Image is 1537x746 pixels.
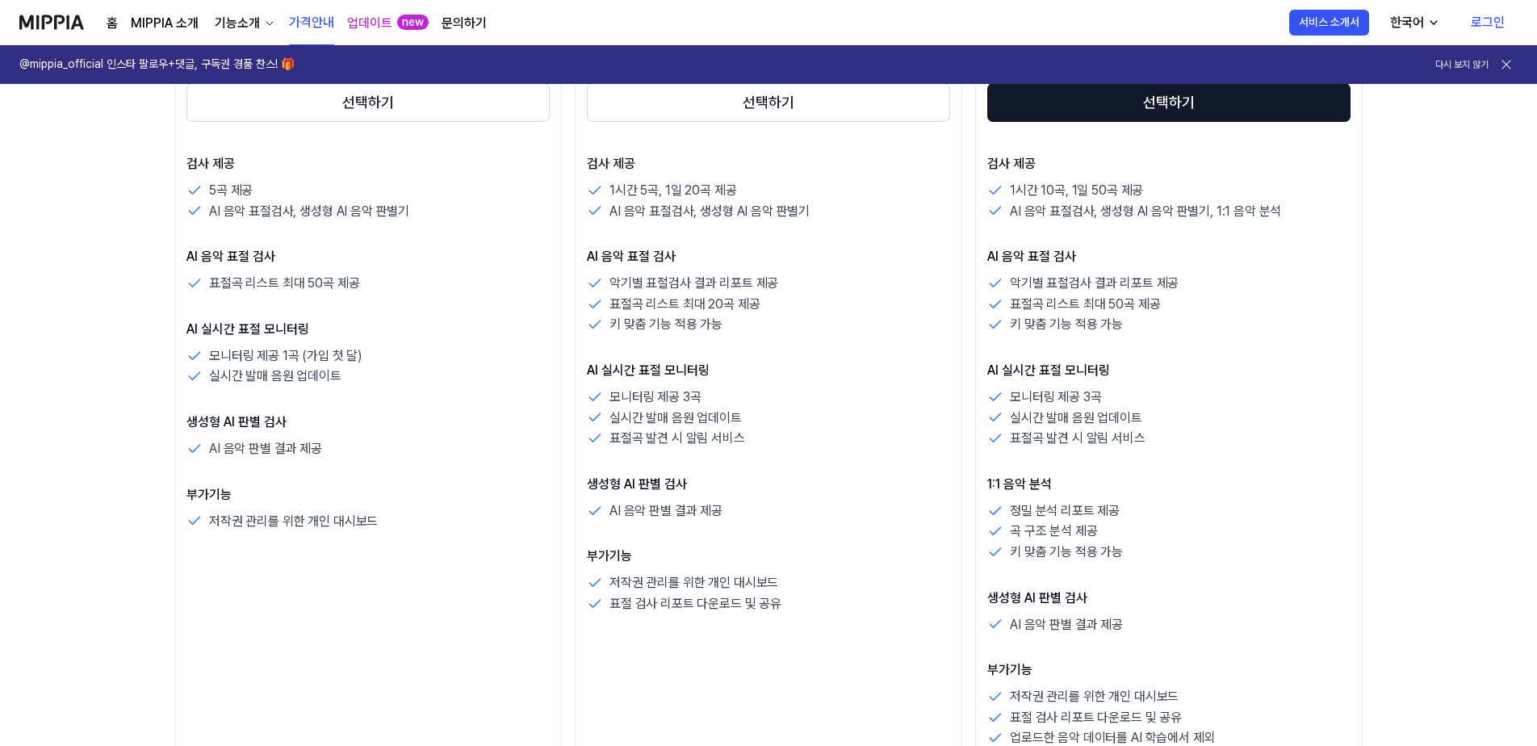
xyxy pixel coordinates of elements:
p: 악기별 표절검사 결과 리포트 제공 [609,273,778,294]
p: 키 맞춤 기능 적용 가능 [609,314,722,335]
p: 표절곡 리스트 최대 50곡 제공 [1010,294,1160,315]
p: AI 음악 판별 결과 제공 [1010,614,1123,635]
p: 5곡 제공 [209,180,253,201]
p: AI 음악 표절 검사 [987,247,1351,266]
p: 실시간 발매 음원 업데이트 [209,366,341,387]
a: 업데이트 [347,14,392,33]
p: 실시간 발매 음원 업데이트 [1010,408,1142,429]
h1: @mippia_official 인스타 팔로우+댓글, 구독권 경품 찬스! 🎁 [19,57,295,73]
p: 저작권 관리를 위한 개인 대시보드 [209,511,378,532]
p: 부가기능 [587,547,950,566]
p: 검사 제공 [987,154,1351,174]
p: 검사 제공 [186,154,550,174]
a: 가격안내 [289,1,334,45]
p: AI 음악 표절검사, 생성형 AI 음악 판별기 [209,201,409,222]
p: AI 음악 표절검사, 생성형 AI 음악 판별기, 1:1 음악 분석 [1010,201,1281,222]
a: 선택하기 [587,80,950,125]
p: 모니터링 제공 1곡 (가입 첫 달) [209,346,362,367]
p: 표절곡 리스트 최대 20곡 제공 [609,294,760,315]
button: 선택하기 [987,83,1351,122]
p: 모니터링 제공 3곡 [1010,387,1101,408]
div: new [397,15,429,31]
p: 표절곡 리스트 최대 50곡 제공 [209,273,359,294]
p: 검사 제공 [587,154,950,174]
a: 선택하기 [987,80,1351,125]
p: AI 실시간 표절 모니터링 [587,361,950,380]
p: 표절곡 발견 시 알림 서비스 [1010,428,1145,449]
div: 한국어 [1387,13,1427,32]
p: 생성형 AI 판별 검사 [587,475,950,494]
p: 생성형 AI 판별 검사 [987,589,1351,608]
p: 1시간 10곡, 1일 50곡 제공 [1010,180,1143,201]
button: 기능소개 [211,14,276,33]
button: 선택하기 [587,83,950,122]
p: 악기별 표절검사 결과 리포트 제공 [1010,273,1179,294]
p: 1:1 음악 분석 [987,475,1351,494]
button: 다시 보지 않기 [1435,58,1489,72]
button: 한국어 [1377,6,1450,39]
p: 부가기능 [987,660,1351,680]
div: 기능소개 [211,14,263,33]
a: 선택하기 [186,80,550,125]
p: AI 음악 표절 검사 [186,247,550,266]
p: AI 음악 판별 결과 제공 [209,438,322,459]
p: 부가기능 [186,485,550,505]
p: AI 실시간 표절 모니터링 [186,320,550,339]
p: AI 음악 표절검사, 생성형 AI 음악 판별기 [609,201,810,222]
a: 문의하기 [442,14,487,33]
p: 표절 검사 리포트 다운로드 및 공유 [609,593,781,614]
p: 저작권 관리를 위한 개인 대시보드 [609,572,778,593]
p: 모니터링 제공 3곡 [609,387,701,408]
p: 정밀 분석 리포트 제공 [1010,501,1120,522]
p: 표절 검사 리포트 다운로드 및 공유 [1010,707,1182,728]
p: 저작권 관리를 위한 개인 대시보드 [1010,686,1179,707]
p: AI 실시간 표절 모니터링 [987,361,1351,380]
p: 키 맞춤 기능 적용 가능 [1010,542,1123,563]
p: 곡 구조 분석 제공 [1010,521,1097,542]
p: 키 맞춤 기능 적용 가능 [1010,314,1123,335]
p: 표절곡 발견 시 알림 서비스 [609,428,745,449]
p: 1시간 5곡, 1일 20곡 제공 [609,180,736,201]
a: MIPPIA 소개 [131,14,199,33]
p: 생성형 AI 판별 검사 [186,413,550,432]
button: 서비스 소개서 [1289,10,1369,36]
a: 홈 [107,14,118,33]
p: AI 음악 판별 결과 제공 [609,501,722,522]
p: 실시간 발매 음원 업데이트 [609,408,742,429]
p: AI 음악 표절 검사 [587,247,950,266]
button: 선택하기 [186,83,550,122]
